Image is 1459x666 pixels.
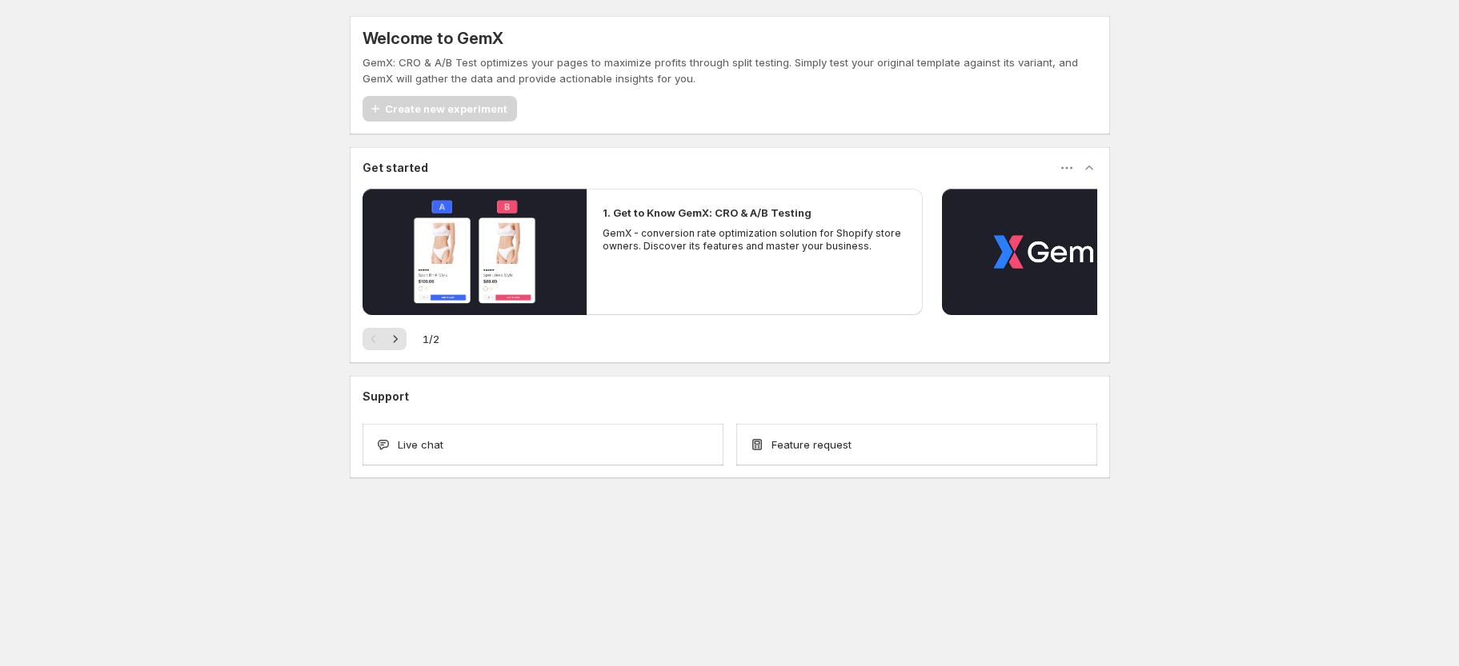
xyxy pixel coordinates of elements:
span: 1 / 2 [423,331,439,347]
h3: Support [363,389,409,405]
h3: Get started [363,160,428,176]
span: Feature request [772,437,852,453]
h5: Welcome to GemX [363,29,503,48]
p: GemX: CRO & A/B Test optimizes your pages to maximize profits through split testing. Simply test ... [363,54,1097,86]
span: Live chat [398,437,443,453]
p: GemX - conversion rate optimization solution for Shopify store owners. Discover its features and ... [603,227,907,253]
h2: 1. Get to Know GemX: CRO & A/B Testing [603,205,812,221]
